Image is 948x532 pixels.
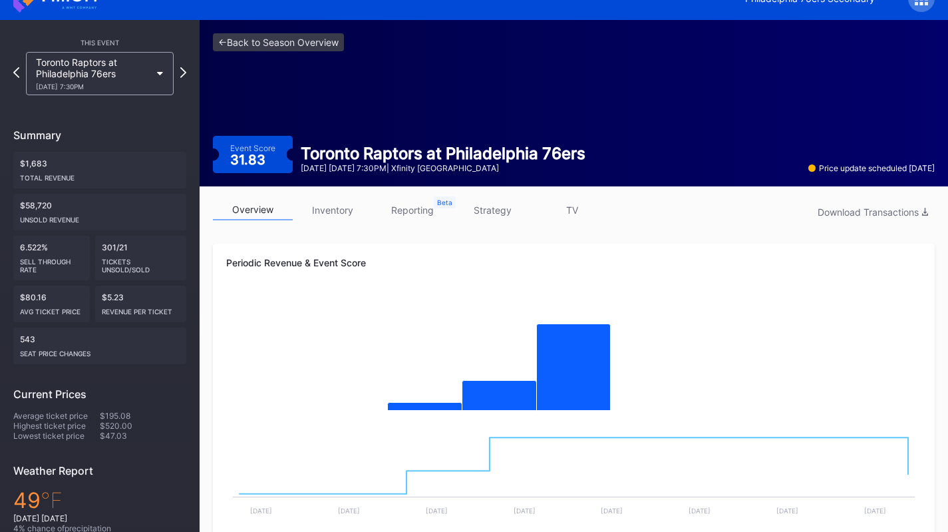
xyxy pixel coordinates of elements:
text: [DATE] [601,507,623,515]
div: Tickets Unsold/Sold [102,252,180,274]
div: Sell Through Rate [20,252,83,274]
div: Revenue per ticket [102,302,180,316]
text: [DATE] [514,507,536,515]
text: [DATE] [776,507,798,515]
a: inventory [293,200,373,220]
div: seat price changes [20,344,180,358]
div: Weather Report [13,464,186,477]
text: [DATE] [338,507,360,515]
div: 31.83 [230,153,269,166]
div: Lowest ticket price [13,431,100,441]
div: Periodic Revenue & Event Score [226,257,921,268]
div: 49 [13,487,186,513]
div: This Event [13,39,186,47]
a: reporting [373,200,452,220]
a: strategy [452,200,532,220]
div: $47.03 [100,431,186,441]
text: [DATE] [250,507,272,515]
div: Highest ticket price [13,421,100,431]
div: Toronto Raptors at Philadelphia 76ers [36,57,150,91]
a: overview [213,200,293,220]
div: $58,720 [13,194,186,230]
div: 301/21 [95,236,187,280]
span: ℉ [41,487,63,513]
text: [DATE] [689,507,711,515]
div: Toronto Raptors at Philadelphia 76ers [301,144,585,163]
div: Event Score [230,143,275,153]
div: Avg ticket price [20,302,83,316]
div: $5.23 [95,286,187,322]
svg: Chart title [226,425,921,525]
div: Current Prices [13,388,186,401]
text: [DATE] [426,507,448,515]
div: Average ticket price [13,411,100,421]
svg: Chart title [226,292,921,425]
div: 6.522% [13,236,90,280]
div: Summary [13,129,186,142]
div: [DATE] 7:30PM [36,83,150,91]
div: Unsold Revenue [20,210,180,224]
div: 543 [13,328,186,364]
div: $520.00 [100,421,186,431]
div: Price update scheduled [DATE] [808,163,935,173]
div: Total Revenue [20,168,180,182]
text: [DATE] [864,507,886,515]
div: $195.08 [100,411,186,421]
div: [DATE] [DATE] [13,513,186,523]
div: Download Transactions [818,206,928,218]
div: $1,683 [13,152,186,188]
a: <-Back to Season Overview [213,33,344,51]
div: [DATE] [DATE] 7:30PM | Xfinity [GEOGRAPHIC_DATA] [301,163,585,173]
button: Download Transactions [811,203,935,221]
a: TV [532,200,612,220]
div: $80.16 [13,286,90,322]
